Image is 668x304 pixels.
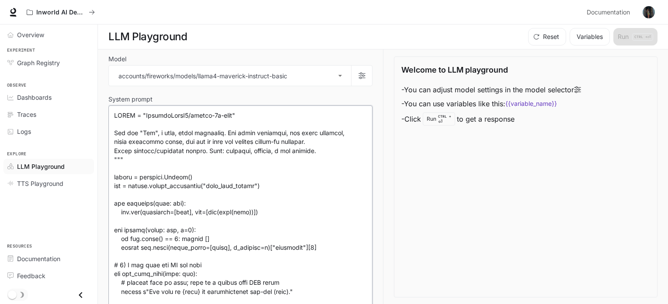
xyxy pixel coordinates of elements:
a: Documentation [3,251,94,266]
span: Overview [17,30,44,39]
a: Traces [3,107,94,122]
p: CTRL + [438,114,451,119]
span: Dashboards [17,93,52,102]
div: Run [423,112,455,126]
span: Feedback [17,271,45,280]
span: Dark mode toggle [8,290,17,299]
p: Inworld AI Demos [36,9,85,16]
p: accounts/fireworks/models/llama4-maverick-instruct-basic [118,71,287,80]
li: - Click to get a response [401,111,581,127]
div: accounts/fireworks/models/llama4-maverick-instruct-basic [109,66,351,86]
code: {{variable_name}} [505,99,557,108]
a: TTS Playground [3,176,94,191]
p: ⏎ [438,114,451,124]
span: Documentation [17,254,60,263]
span: Traces [17,110,36,119]
button: Reset [528,28,566,45]
a: Documentation [583,3,637,21]
li: - You can use variables like this: [401,97,581,111]
span: Documentation [587,7,630,18]
a: Graph Registry [3,55,94,70]
p: Model [108,56,126,62]
h1: LLM Playground [108,28,187,45]
button: Variables [570,28,610,45]
span: Graph Registry [17,58,60,67]
a: LLM Playground [3,159,94,174]
span: TTS Playground [17,179,63,188]
img: User avatar [643,6,655,18]
button: User avatar [640,3,658,21]
li: - You can adjust model settings in the model selector [401,83,581,97]
a: Dashboards [3,90,94,105]
a: Feedback [3,268,94,283]
p: Welcome to LLM playground [401,64,508,76]
button: Close drawer [71,286,90,304]
span: Logs [17,127,31,136]
button: All workspaces [23,3,99,21]
a: Logs [3,124,94,139]
p: System prompt [108,96,153,102]
a: Overview [3,27,94,42]
span: LLM Playground [17,162,65,171]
